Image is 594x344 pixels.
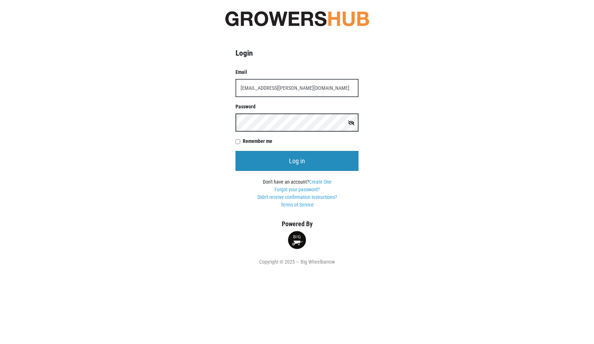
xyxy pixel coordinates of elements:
input: Log in [235,151,359,171]
a: Forgot your password? [274,187,320,192]
img: small-round-logo-d6fdfe68ae19b7bfced82731a0234da4.png [288,231,306,249]
h5: Powered By [224,220,370,228]
label: Password [235,103,359,111]
label: Remember me [243,137,359,145]
div: Copyright © 2025 — Big Wheelbarrow [224,258,370,266]
a: Create One [309,179,332,185]
a: Terms of Service [281,202,314,208]
img: original-fc7597fdc6adbb9d0e2ae620e786d1a2.jpg [224,9,370,28]
label: Email [235,68,359,76]
div: Don't have an account? [235,178,359,209]
a: Didn't receive confirmation instructions? [257,194,337,200]
h4: Login [235,48,359,58]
